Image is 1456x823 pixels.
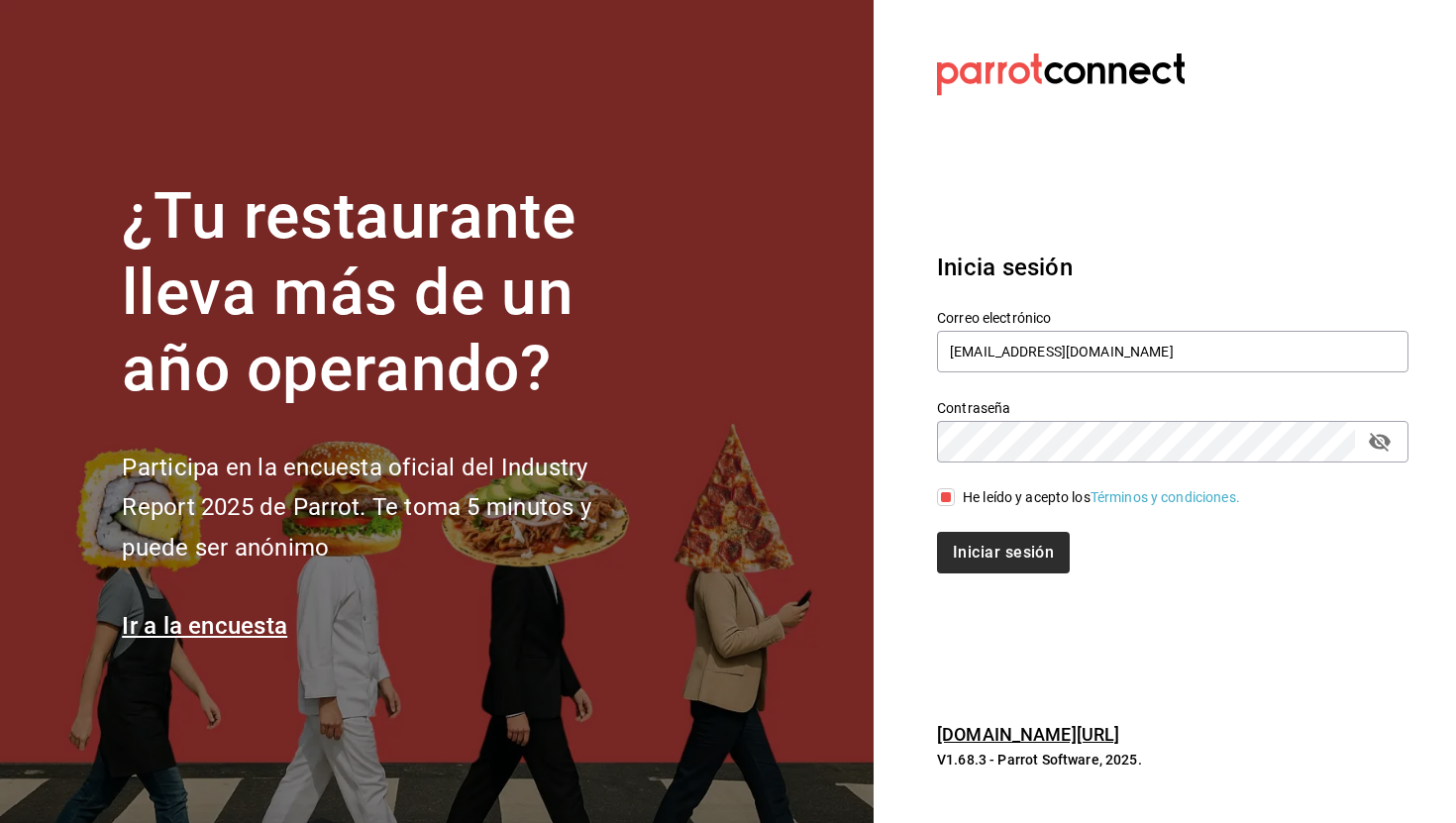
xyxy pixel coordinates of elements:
div: He leído y acepto los [963,487,1240,508]
a: Ir a la encuesta [122,612,287,640]
h3: Inicia sesión [937,250,1408,285]
button: Iniciar sesión [937,532,1070,573]
label: Contraseña [937,401,1408,415]
input: Ingresa tu correo electrónico [937,331,1408,372]
button: passwordField [1363,425,1397,459]
p: V1.68.3 - Parrot Software, 2025. [937,750,1408,770]
h2: Participa en la encuesta oficial del Industry Report 2025 de Parrot. Te toma 5 minutos y puede se... [122,448,657,568]
a: [DOMAIN_NAME][URL] [937,724,1119,745]
a: Términos y condiciones. [1091,489,1240,505]
h1: ¿Tu restaurante lleva más de un año operando? [122,179,657,407]
label: Correo electrónico [937,311,1408,325]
